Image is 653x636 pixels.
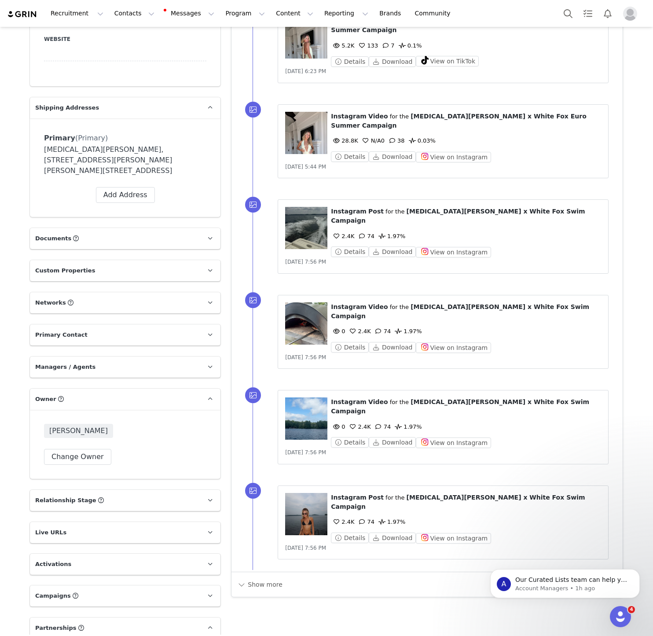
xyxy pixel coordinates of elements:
[416,249,491,255] a: View on Instagram
[331,342,369,353] button: Details
[416,439,491,446] a: View on Instagram
[35,331,88,339] span: Primary Contact
[331,233,354,239] span: 2.4K
[285,164,326,170] span: [DATE] 5:44 PM
[160,4,220,23] button: Messages
[44,144,206,176] div: [MEDICAL_DATA][PERSON_NAME], [STREET_ADDRESS][PERSON_NAME] [PERSON_NAME][STREET_ADDRESS]
[477,551,653,612] iframe: Intercom notifications message
[416,152,491,162] button: View on Instagram
[331,303,589,320] span: [MEDICAL_DATA][PERSON_NAME] x White Fox Swim Campaign
[331,246,369,257] button: Details
[331,494,367,501] span: Instagram
[397,42,422,49] span: 0.1%
[369,342,416,353] button: Download
[387,137,405,144] span: 38
[331,398,589,415] span: [MEDICAL_DATA][PERSON_NAME] x White Fox Swim Campaign
[35,103,99,112] span: Shipping Addresses
[331,56,369,67] button: Details
[416,533,491,544] button: View on Instagram
[35,560,71,569] span: Activations
[237,577,283,592] button: Show more
[368,113,388,120] span: Video
[369,246,416,257] button: Download
[368,398,388,405] span: Video
[45,4,109,23] button: Recruitment
[377,233,405,239] span: 1.97%
[558,4,578,23] button: Search
[7,10,38,18] img: grin logo
[373,423,391,430] span: 74
[35,266,95,275] span: Custom Properties
[416,535,491,541] a: View on Instagram
[360,137,385,144] span: 0
[285,545,326,551] span: [DATE] 7:56 PM
[373,328,391,335] span: 74
[7,7,361,17] body: Rich Text Area. Press ALT-0 for help.
[416,437,491,448] button: View on Instagram
[331,113,367,120] span: Instagram
[416,59,479,65] a: View on TikTok
[109,4,160,23] button: Contacts
[369,437,416,448] button: Download
[407,137,436,144] span: 0.03%
[35,234,71,243] span: Documents
[374,4,409,23] a: Brands
[416,342,491,353] button: View on Instagram
[44,449,111,465] button: Change Owner
[331,494,585,510] span: [MEDICAL_DATA][PERSON_NAME] x White Fox Swim Campaign
[75,134,108,142] span: (Primary)
[331,518,354,525] span: 2.4K
[331,493,601,511] p: ⁨ ⁩ ⁨ ⁩ for the ⁨ ⁩
[35,496,96,505] span: Relationship Stage
[44,134,75,142] span: Primary
[331,42,354,49] span: 5.2K
[416,56,479,66] button: View on TikTok
[331,437,369,448] button: Details
[610,606,631,627] iframe: Intercom live chat
[331,328,345,335] span: 0
[578,4,598,23] a: Tasks
[220,4,270,23] button: Program
[369,151,416,162] button: Download
[96,187,155,203] button: Add Address
[357,233,375,239] span: 74
[416,154,491,160] a: View on Instagram
[368,494,384,501] span: Post
[331,208,585,224] span: [MEDICAL_DATA][PERSON_NAME] x White Fox Swim Campaign
[377,518,405,525] span: 1.97%
[618,7,646,21] button: Profile
[331,303,367,310] span: Instagram
[331,208,367,215] span: Instagram
[416,247,491,257] button: View on Instagram
[35,395,56,404] span: Owner
[410,4,460,23] a: Community
[35,298,66,307] span: Networks
[380,42,394,49] span: 7
[348,328,371,335] span: 2.4K
[331,533,369,543] button: Details
[416,344,491,351] a: View on Instagram
[369,533,416,543] button: Download
[331,423,345,430] span: 0
[598,4,617,23] button: Notifications
[331,398,367,405] span: Instagram
[368,303,388,310] span: Video
[271,4,319,23] button: Content
[285,354,326,360] span: [DATE] 7:56 PM
[44,35,206,43] label: Website
[285,259,326,265] span: [DATE] 7:56 PM
[368,208,384,215] span: Post
[393,423,422,430] span: 1.97%
[331,113,586,129] span: [MEDICAL_DATA][PERSON_NAME] x White Fox Euro Summer Campaign
[44,424,113,438] span: [PERSON_NAME]
[285,449,326,456] span: [DATE] 7:56 PM
[331,302,601,321] p: ⁨ ⁩ ⁨ ⁩ for the ⁨ ⁩
[319,4,374,23] button: Reporting
[331,137,358,144] span: 28.8K
[35,624,77,632] span: Partnerships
